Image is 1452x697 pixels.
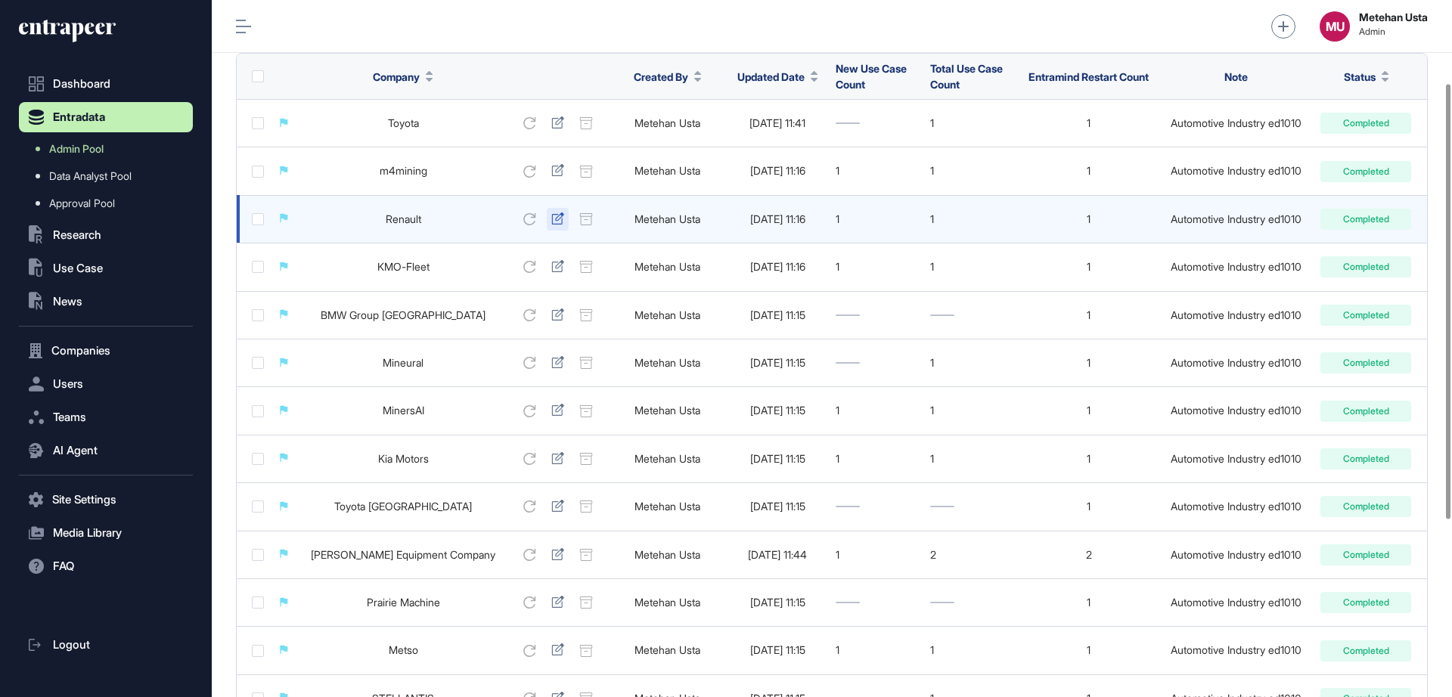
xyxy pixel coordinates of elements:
a: BMW Group [GEOGRAPHIC_DATA] [321,308,486,321]
span: Note [1224,70,1248,83]
a: KMO-Fleet [377,260,430,273]
button: Company [373,69,433,85]
span: Entramind Restart Count [1028,70,1149,83]
span: Companies [51,345,110,357]
span: Status [1344,69,1376,85]
span: AI Agent [53,445,98,457]
div: 1 [1025,165,1153,177]
div: 1 [930,357,1010,369]
button: Research [19,220,193,250]
span: Site Settings [52,494,116,506]
div: Completed [1320,161,1411,182]
strong: Metehan Usta [1359,11,1428,23]
div: 1 [930,165,1010,177]
div: [DATE] 11:16 [735,213,821,225]
span: Dashboard [53,78,110,90]
span: FAQ [53,560,74,572]
div: 1 [1025,453,1153,465]
div: 1 [930,644,1010,656]
div: [DATE] 11:15 [735,404,821,417]
span: Admin [1359,26,1428,37]
span: News [53,296,82,308]
a: Metehan Usta [634,212,700,225]
a: Metehan Usta [634,164,700,177]
span: Admin Pool [49,143,104,155]
div: 1 [930,404,1010,417]
div: Completed [1320,640,1411,661]
a: Toyota [388,116,419,129]
button: MU [1320,11,1350,42]
button: Site Settings [19,485,193,515]
span: Research [53,229,101,241]
div: 1 [930,261,1010,273]
a: Metehan Usta [634,548,700,561]
div: Automotive Industry ed1010 [1168,261,1305,273]
a: Metehan Usta [634,116,700,129]
a: Prairie Machine [367,596,440,609]
div: [DATE] 11:44 [735,549,821,561]
div: 1 [836,404,916,417]
a: Toyota [GEOGRAPHIC_DATA] [334,500,472,513]
a: Metso [389,643,418,656]
span: Entradata [53,111,105,123]
a: Metehan Usta [634,404,700,417]
a: [PERSON_NAME] Equipment Company [311,548,495,561]
div: 1 [1025,309,1153,321]
a: MinersAI [383,404,424,417]
button: Updated Date [737,69,818,85]
div: [DATE] 11:41 [735,117,821,129]
div: [DATE] 11:16 [735,165,821,177]
span: Media Library [53,527,122,539]
a: Mineural [383,356,423,369]
div: Automotive Industry ed1010 [1168,500,1305,513]
div: Automotive Industry ed1010 [1168,213,1305,225]
span: Logout [53,639,90,651]
a: Admin Pool [26,135,193,163]
div: Completed [1320,209,1411,230]
div: [DATE] 11:15 [735,453,821,465]
div: [DATE] 11:16 [735,261,821,273]
div: [DATE] 11:15 [735,500,821,513]
div: Completed [1320,496,1411,517]
div: Automotive Industry ed1010 [1168,165,1305,177]
a: Metehan Usta [634,596,700,609]
div: Completed [1320,256,1411,277]
div: Completed [1320,352,1411,373]
button: Created By [634,69,702,85]
span: Company [373,69,420,85]
a: Logout [19,630,193,660]
div: Automotive Industry ed1010 [1168,404,1305,417]
div: Automotive Industry ed1010 [1168,453,1305,465]
span: Updated Date [737,69,805,85]
div: Completed [1320,448,1411,469]
button: Companies [19,336,193,366]
div: 2 [930,549,1010,561]
a: Approval Pool [26,190,193,217]
span: Total Use Case Count [930,62,1003,91]
div: Automotive Industry ed1010 [1168,596,1305,609]
div: 1 [1025,261,1153,273]
button: News [19,287,193,317]
div: Automotive Industry ed1010 [1168,644,1305,656]
div: [DATE] 11:15 [735,644,821,656]
div: Automotive Industry ed1010 [1168,357,1305,369]
button: Users [19,369,193,399]
div: 1 [836,453,916,465]
div: 1 [1025,644,1153,656]
a: Kia Motors [378,452,429,465]
a: Dashboard [19,69,193,99]
div: 1 [930,117,1010,129]
a: Metehan Usta [634,452,700,465]
button: Media Library [19,518,193,548]
div: 1 [836,549,916,561]
div: [DATE] 11:15 [735,309,821,321]
span: Users [53,378,83,390]
a: Renault [386,212,421,225]
a: m4mining [380,164,427,177]
div: 1 [930,213,1010,225]
div: Automotive Industry ed1010 [1168,549,1305,561]
a: Data Analyst Pool [26,163,193,190]
div: [DATE] 11:15 [735,357,821,369]
div: 1 [1025,596,1153,609]
button: FAQ [19,551,193,581]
